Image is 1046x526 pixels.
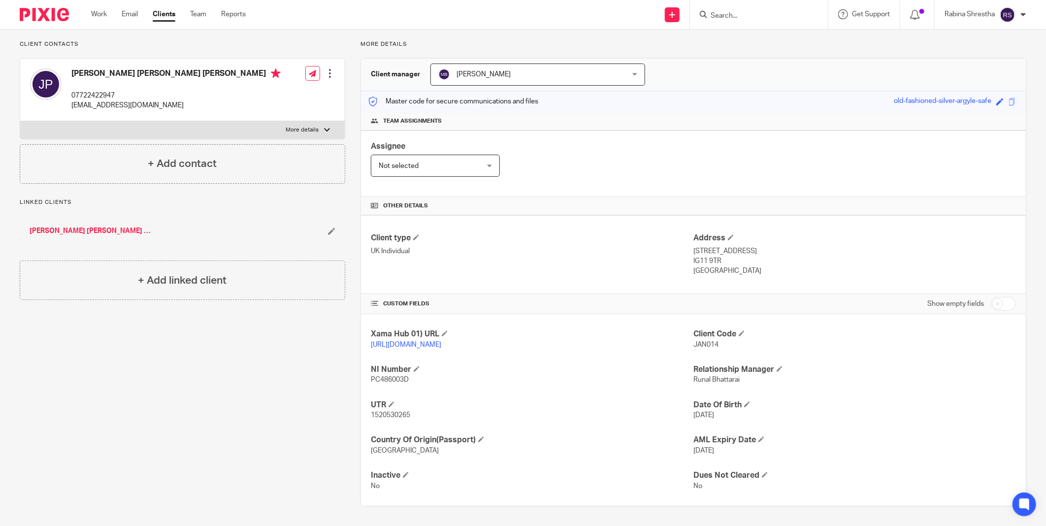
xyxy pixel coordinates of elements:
[693,341,719,348] span: JAN014
[693,483,702,490] span: No
[122,9,138,19] a: Email
[30,68,62,100] img: svg%3E
[371,364,693,375] h4: NI Number
[20,40,345,48] p: Client contacts
[371,483,380,490] span: No
[383,117,442,125] span: Team assignments
[693,364,1016,375] h4: Relationship Manager
[693,435,1016,445] h4: AML Expiry Date
[693,246,1016,256] p: [STREET_ADDRESS]
[71,91,281,100] p: 07722422947
[371,341,441,348] a: [URL][DOMAIN_NAME]
[693,266,1016,276] p: [GEOGRAPHIC_DATA]
[148,156,217,171] h4: + Add contact
[693,470,1016,481] h4: Dues Not Cleared
[1000,7,1015,23] img: svg%3E
[371,400,693,410] h4: UTR
[371,246,693,256] p: UK Individual
[438,68,450,80] img: svg%3E
[693,412,714,419] span: [DATE]
[710,12,798,21] input: Search
[20,8,69,21] img: Pixie
[693,447,714,454] span: [DATE]
[383,202,428,210] span: Other details
[286,126,319,134] p: More details
[945,9,995,19] p: Rabina Shrestha
[457,71,511,78] span: [PERSON_NAME]
[371,329,693,339] h4: Xama Hub 01) URL
[271,68,281,78] i: Primary
[371,142,405,150] span: Assignee
[693,256,1016,266] p: IG11 9TR
[371,69,421,79] h3: Client manager
[71,100,281,110] p: [EMAIL_ADDRESS][DOMAIN_NAME]
[371,412,410,419] span: 1520530265
[91,9,107,19] a: Work
[371,447,439,454] span: [GEOGRAPHIC_DATA]
[190,9,206,19] a: Team
[368,97,538,106] p: Master code for secure communications and files
[693,329,1016,339] h4: Client Code
[693,233,1016,243] h4: Address
[20,198,345,206] p: Linked clients
[379,163,419,169] span: Not selected
[371,233,693,243] h4: Client type
[221,9,246,19] a: Reports
[693,400,1016,410] h4: Date Of Birth
[371,435,693,445] h4: Country Of Origin(Passport)
[360,40,1026,48] p: More details
[371,300,693,308] h4: CUSTOM FIELDS
[894,96,991,107] div: old-fashioned-silver-argyle-safe
[371,376,409,383] span: PC486003D
[371,470,693,481] h4: Inactive
[927,299,984,309] label: Show empty fields
[153,9,175,19] a: Clients
[71,68,281,81] h4: [PERSON_NAME] [PERSON_NAME] [PERSON_NAME]
[852,11,890,18] span: Get Support
[30,226,152,236] a: [PERSON_NAME] [PERSON_NAME] [PERSON_NAME]
[693,376,740,383] span: Runal Bhattarai
[138,273,227,288] h4: + Add linked client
